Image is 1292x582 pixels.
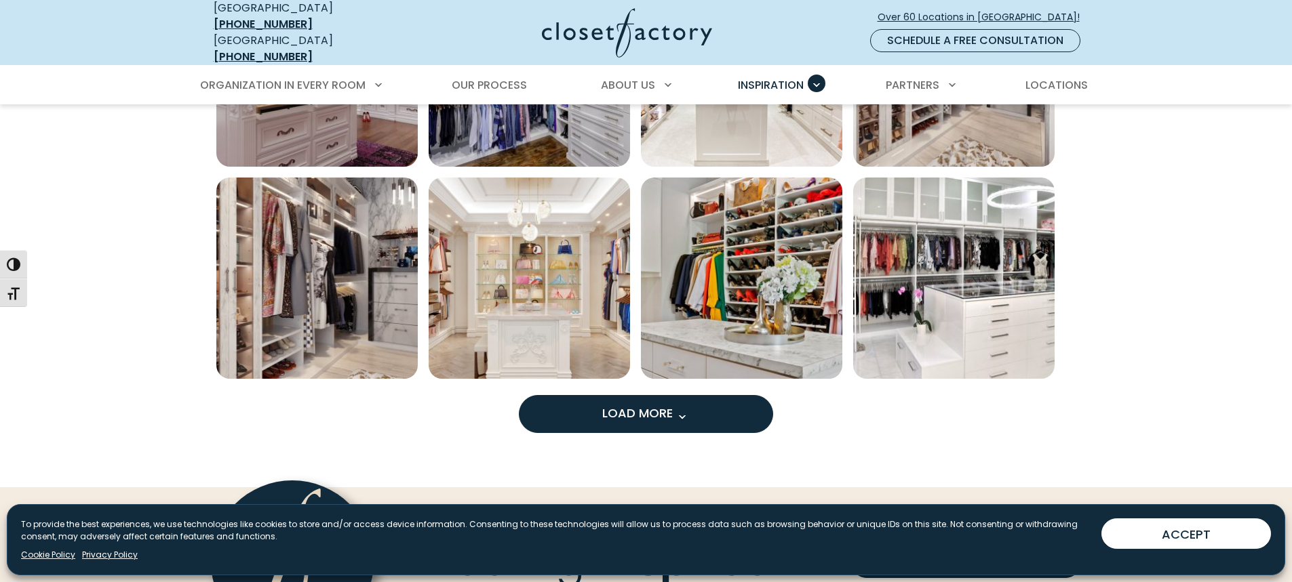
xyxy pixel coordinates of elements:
button: Load more inspiration gallery images [519,395,773,433]
a: Schedule a Free Consultation [870,29,1080,52]
span: Load More [602,404,690,421]
a: Open inspiration gallery to preview enlarged image [216,178,418,379]
a: Privacy Policy [82,549,138,561]
div: [GEOGRAPHIC_DATA] [214,33,410,65]
button: ACCEPT [1101,518,1271,549]
img: Custom closet in white high gloss, featuring full-height hanging sections, glass display island w... [853,178,1055,379]
p: To provide the best experiences, we use technologies like cookies to store and/or access device i... [21,518,1091,543]
img: White walk-in closet with ornate trim and crown molding, featuring glass shelving [429,178,630,379]
a: Open inspiration gallery to preview enlarged image [641,178,842,379]
img: Closet Factory Logo [542,8,712,58]
a: [PHONE_NUMBER] [214,16,313,32]
a: Over 60 Locations in [GEOGRAPHIC_DATA]! [877,5,1091,29]
span: Inspiration [738,77,804,93]
a: Cookie Policy [21,549,75,561]
a: Open inspiration gallery to preview enlarged image [429,178,630,379]
a: [PHONE_NUMBER] [214,49,313,64]
span: About Us [601,77,655,93]
nav: Primary Menu [191,66,1102,104]
img: Custom closet system in White Chocolate Melamine with full-height shoe shelving, double-hang ward... [641,178,842,379]
span: Partners [886,77,939,93]
span: Over 60 Locations in [GEOGRAPHIC_DATA]! [878,10,1091,24]
span: Our Process [452,77,527,93]
img: Modern walk-in custom closet with white marble cabinetry [216,178,418,379]
span: Organization in Every Room [200,77,366,93]
a: Open inspiration gallery to preview enlarged image [853,178,1055,379]
span: Locations [1025,77,1088,93]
